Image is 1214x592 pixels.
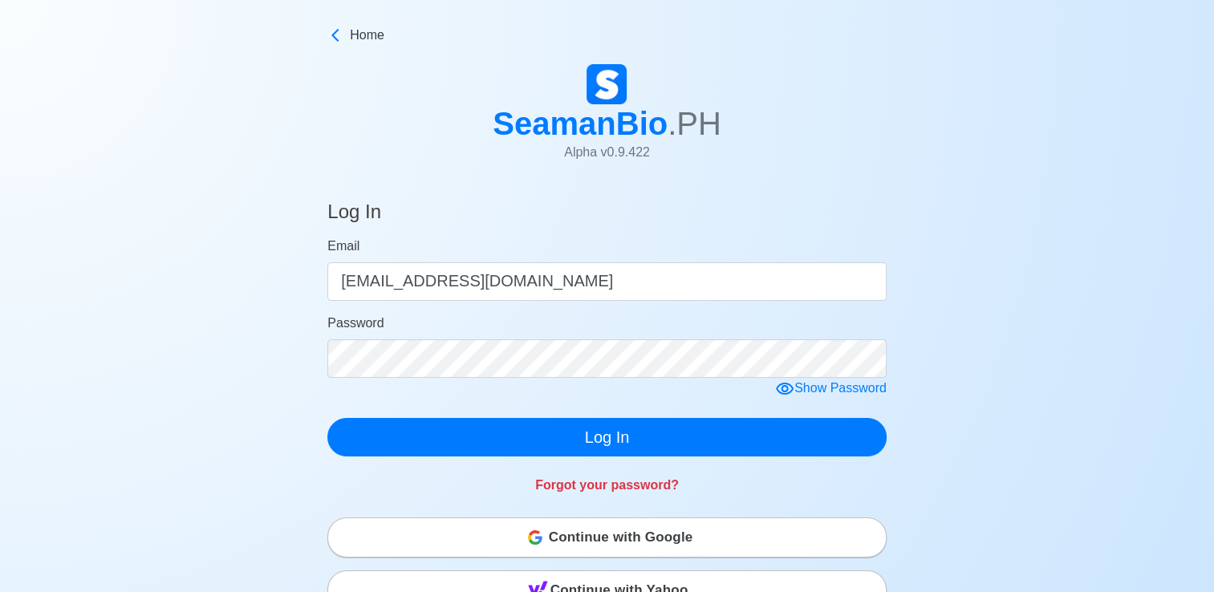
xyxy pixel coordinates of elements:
h1: SeamanBio [493,104,721,143]
span: Email [327,239,359,253]
span: Password [327,316,384,330]
a: Forgot your password? [535,478,679,492]
input: Your email [327,262,887,301]
img: Logo [587,64,627,104]
span: Home [350,26,384,45]
button: Continue with Google [327,517,887,558]
span: Continue with Google [549,521,693,553]
button: Log In [327,418,887,456]
a: SeamanBio.PHAlpha v0.9.422 [493,64,721,175]
div: Show Password [775,379,887,399]
p: Alpha v 0.9.422 [493,143,721,162]
a: Home [327,26,887,45]
span: .PH [668,106,721,141]
h4: Log In [327,201,381,230]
